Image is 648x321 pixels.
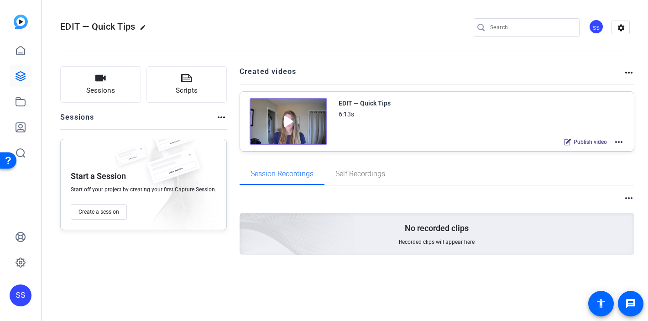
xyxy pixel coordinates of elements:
span: Session Recordings [251,170,314,178]
img: embarkstudio-empty-session.png [137,123,355,321]
span: Start off your project by creating your first Capture Session. [71,186,216,193]
h2: Created videos [240,66,624,84]
div: 6:13s [339,109,354,120]
mat-icon: edit [140,24,151,35]
button: Create a session [71,204,127,220]
mat-icon: more_horiz [613,137,624,147]
span: Self Recordings [335,170,385,178]
button: Scripts [146,66,227,103]
img: fake-session.png [148,126,199,159]
mat-icon: more_horiz [623,193,634,204]
img: Creator Project Thumbnail [250,98,327,145]
span: Sessions [86,85,115,96]
span: Scripts [176,85,198,96]
mat-icon: more_horiz [216,112,227,123]
button: Sessions [60,66,141,103]
span: Create a session [78,208,119,216]
h2: Sessions [60,112,94,129]
mat-icon: message [625,298,636,309]
img: embarkstudio-empty-session.png [133,137,222,234]
div: SS [589,19,604,34]
mat-icon: settings [612,21,630,35]
span: Recorded clips will appear here [399,238,475,246]
mat-icon: more_horiz [623,67,634,78]
img: blue-gradient.svg [14,15,28,29]
span: EDIT — Quick Tips [60,21,135,32]
mat-icon: accessibility [596,298,606,309]
input: Search [490,22,572,33]
div: EDIT — Quick Tips [339,98,391,109]
ngx-avatar: Studio Support [589,19,605,35]
img: fake-session.png [139,148,208,194]
span: Publish video [574,138,607,146]
p: No recorded clips [405,223,469,234]
div: SS [10,284,31,306]
img: fake-session.png [111,145,152,172]
p: Start a Session [71,171,126,182]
